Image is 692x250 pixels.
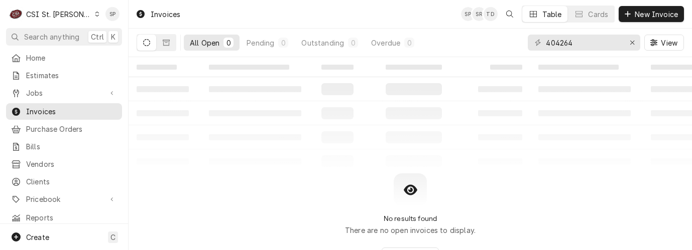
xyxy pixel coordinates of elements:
[371,38,400,48] div: Overdue
[6,209,122,226] a: Reports
[502,6,518,22] button: Open search
[26,212,117,223] span: Reports
[137,65,177,70] span: ‌
[26,53,117,63] span: Home
[350,38,356,48] div: 0
[110,232,116,242] span: C
[26,70,117,81] span: Estimates
[105,7,120,21] div: Shelley Politte's Avatar
[644,35,684,51] button: View
[384,214,437,223] h2: No results found
[6,50,122,66] a: Home
[280,38,286,48] div: 0
[6,191,122,207] a: Go to Pricebook
[484,7,498,21] div: Tim Devereux's Avatar
[9,7,23,21] div: CSI St. Louis's Avatar
[490,65,522,70] span: ‌
[345,225,476,235] p: There are no open invoices to display.
[406,38,412,48] div: 0
[26,233,49,241] span: Create
[472,7,486,21] div: SR
[472,7,486,21] div: Stephani Roth's Avatar
[26,159,117,169] span: Vendors
[484,7,498,21] div: TD
[6,121,122,137] a: Purchase Orders
[6,156,122,172] a: Vendors
[321,65,354,70] span: ‌
[6,103,122,120] a: Invoices
[542,9,562,20] div: Table
[6,173,122,190] a: Clients
[225,38,232,48] div: 0
[461,7,475,21] div: SP
[6,85,122,101] a: Go to Jobs
[26,106,117,117] span: Invoices
[624,35,640,51] button: Erase input
[111,32,116,42] span: K
[9,7,23,21] div: C
[386,65,442,70] span: ‌
[26,141,117,152] span: Bills
[26,176,117,187] span: Clients
[6,67,122,84] a: Estimates
[538,65,619,70] span: ‌
[129,57,692,173] table: All Open Invoices List Loading
[461,7,475,21] div: Shelley Politte's Avatar
[659,38,679,48] span: View
[209,65,289,70] span: ‌
[247,38,274,48] div: Pending
[26,194,102,204] span: Pricebook
[6,28,122,46] button: Search anythingCtrlK
[24,32,79,42] span: Search anything
[633,9,680,20] span: New Invoice
[26,124,117,134] span: Purchase Orders
[26,88,102,98] span: Jobs
[190,38,219,48] div: All Open
[105,7,120,21] div: SP
[619,6,684,22] button: New Invoice
[588,9,608,20] div: Cards
[26,9,91,20] div: CSI St. [PERSON_NAME]
[91,32,104,42] span: Ctrl
[301,38,344,48] div: Outstanding
[546,35,621,51] input: Keyword search
[6,138,122,155] a: Bills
